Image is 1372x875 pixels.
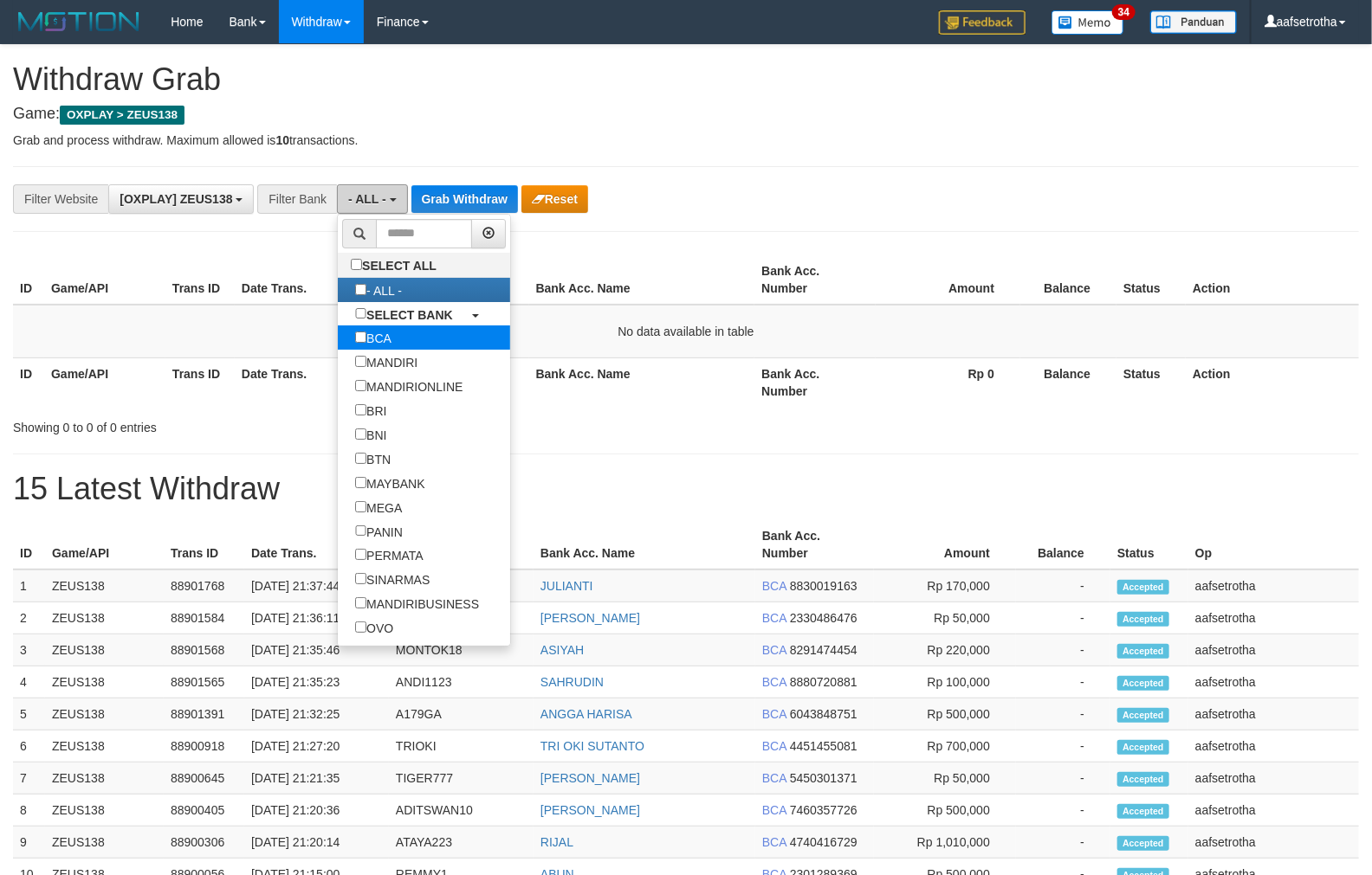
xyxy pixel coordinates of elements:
td: 9 [13,827,45,859]
td: ZEUS138 [45,730,164,762]
label: MANDIRIBUSINESS [338,591,496,615]
td: ZEUS138 [45,569,164,602]
td: TRIOKI [389,730,534,762]
td: aafsetrotha [1188,827,1359,859]
th: Trans ID [165,255,235,305]
th: Balance [1016,520,1110,569]
td: ZEUS138 [45,634,164,666]
span: BCA [762,675,786,689]
label: SELECT ALL [338,253,454,277]
td: 88900306 [164,827,244,859]
button: Grab Withdraw [411,185,518,213]
div: Filter Website [13,184,108,214]
label: - ALL - [338,278,419,302]
div: Showing 0 to 0 of 0 entries [13,412,559,436]
th: Balance [1020,357,1116,407]
th: Balance [1020,255,1116,305]
th: ID [13,357,44,407]
a: [PERSON_NAME] [540,803,640,817]
th: Bank Acc. Name [529,255,755,305]
th: ID [13,255,44,305]
th: Game/API [45,520,164,569]
th: Amount [874,520,1016,569]
input: - ALL - [355,284,366,295]
td: - [1016,602,1110,634]
td: aafsetrotha [1188,602,1359,634]
td: Rp 50,000 [874,762,1016,795]
input: MAYBANK [355,477,366,488]
span: Copy 6043848751 to clipboard [790,707,857,721]
th: Op [1188,520,1359,569]
label: BNI [338,422,404,447]
img: Button%20Memo.svg [1052,10,1124,35]
td: [DATE] 21:35:23 [244,666,389,698]
span: Accepted [1117,708,1169,723]
label: MEGA [338,495,419,519]
label: BCA [338,325,409,350]
span: BCA [762,579,786,593]
span: BCA [762,611,786,625]
h1: 15 Latest Withdraw [13,472,1359,506]
td: [DATE] 21:36:11 [244,602,389,634]
input: BCA [355,331,366,343]
td: ANDI1123 [389,666,534,698]
td: [DATE] 21:20:36 [244,795,389,827]
span: Accepted [1117,804,1169,819]
input: MANDIRIONLINE [355,380,366,391]
span: Accepted [1117,772,1169,787]
th: ID [13,520,45,569]
td: aafsetrotha [1188,795,1359,827]
td: 4 [13,666,45,698]
td: ATAYA223 [389,827,534,859]
td: [DATE] 21:21:35 [244,762,389,795]
a: [PERSON_NAME] [540,611,640,625]
td: 88900918 [164,730,244,762]
td: 3 [13,634,45,666]
td: A179GA [389,698,534,730]
a: SELECT BANK [338,302,510,326]
span: Copy 5450301371 to clipboard [790,771,857,785]
td: 2 [13,602,45,634]
span: BCA [762,739,786,753]
td: Rp 500,000 [874,795,1016,827]
td: - [1016,762,1110,795]
th: Amount [876,255,1020,305]
td: Rp 500,000 [874,698,1016,730]
td: 88900405 [164,795,244,827]
span: Accepted [1117,740,1169,755]
span: Accepted [1117,676,1169,691]
input: MANDIRI [355,356,366,367]
td: Rp 700,000 [874,730,1016,762]
td: Rp 100,000 [874,666,1016,698]
td: ZEUS138 [45,602,164,634]
a: SAHRUDIN [540,675,604,689]
input: BTN [355,453,366,464]
td: [DATE] 21:35:46 [244,634,389,666]
td: ADITSWAN10 [389,795,534,827]
strong: 10 [275,133,289,147]
td: [DATE] 21:27:20 [244,730,389,762]
input: MANDIRIBUSINESS [355,597,366,608]
td: MONTOK18 [389,634,534,666]
td: ZEUS138 [45,762,164,795]
p: Grab and process withdraw. Maximum allowed is transactions. [13,132,1359,149]
span: [OXPLAY] ZEUS138 [120,192,232,206]
h4: Game: [13,106,1359,123]
td: aafsetrotha [1188,698,1359,730]
span: BCA [762,643,786,657]
span: BCA [762,803,786,817]
label: BTN [338,447,408,471]
th: Bank Acc. Number [755,520,874,569]
td: ZEUS138 [45,666,164,698]
th: Rp 0 [876,357,1020,407]
th: Action [1186,357,1359,407]
th: Date Trans. [235,255,382,305]
span: Accepted [1117,836,1169,851]
span: - ALL - [348,192,386,206]
label: OVO [338,615,411,640]
th: Action [1186,255,1359,305]
th: Date Trans. [235,357,382,407]
input: BNI [355,428,366,440]
td: aafsetrotha [1188,762,1359,795]
a: ASIYAH [540,643,584,657]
